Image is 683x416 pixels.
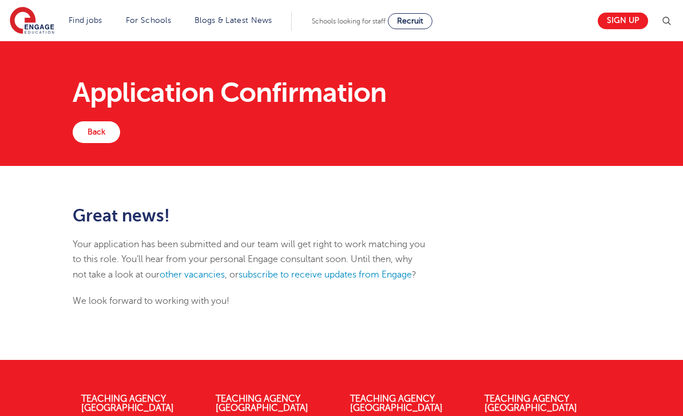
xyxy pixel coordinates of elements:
p: We look forward to working with you! [73,294,426,308]
h2: Great news! [73,206,426,225]
a: Find jobs [69,16,102,25]
a: Recruit [388,13,432,29]
h1: Application Confirmation [73,79,610,106]
a: subscribe to receive updates from Engage [239,270,412,280]
img: Engage Education [10,7,54,35]
a: For Schools [126,16,171,25]
a: Teaching Agency [GEOGRAPHIC_DATA] [350,394,443,413]
p: Your application has been submitted and our team will get right to work matching you to this role... [73,237,426,282]
a: Back [73,121,120,143]
a: Sign up [598,13,648,29]
a: Teaching Agency [GEOGRAPHIC_DATA] [81,394,174,413]
span: Recruit [397,17,423,25]
a: Blogs & Latest News [194,16,272,25]
a: other vacancies [160,270,225,280]
span: Schools looking for staff [312,17,386,25]
a: Teaching Agency [GEOGRAPHIC_DATA] [485,394,577,413]
a: Teaching Agency [GEOGRAPHIC_DATA] [216,394,308,413]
